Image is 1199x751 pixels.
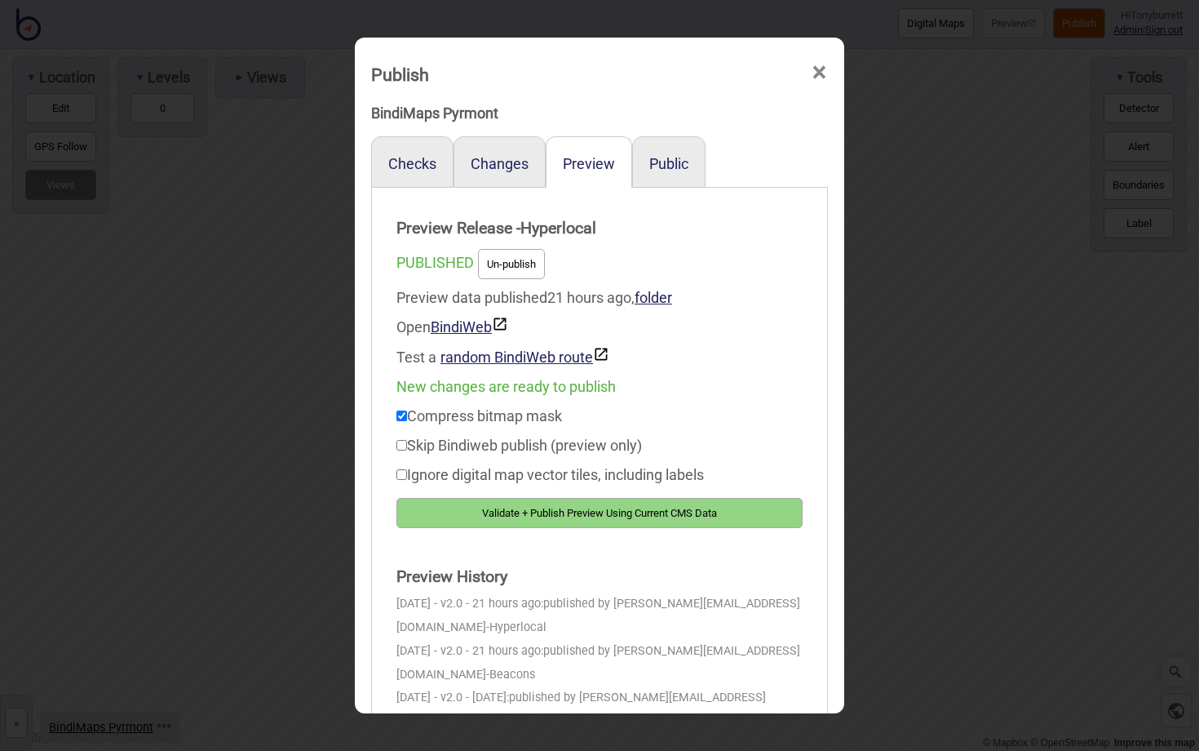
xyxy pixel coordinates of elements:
[649,155,688,172] button: Public
[811,46,828,100] span: ×
[396,212,803,245] strong: Preview Release - Hyperlocal
[396,687,803,734] div: [DATE] - v2.0 - [DATE]:
[631,289,672,306] span: ,
[396,342,803,372] div: Test a
[486,620,546,634] span: - Hyperlocal
[396,411,407,421] input: Compress bitmap mask
[396,691,766,728] span: published by [PERSON_NAME][EMAIL_ADDRESS][DOMAIN_NAME]
[593,346,609,362] img: preview
[396,644,800,682] span: published by [PERSON_NAME][EMAIL_ADDRESS][DOMAIN_NAME]
[388,155,436,172] button: Checks
[371,99,828,128] div: BindiMaps Pyrmont
[396,597,800,634] span: published by [PERSON_NAME][EMAIL_ADDRESS][DOMAIN_NAME]
[396,640,803,687] div: [DATE] - v2.0 - 21 hours ago:
[396,561,803,593] strong: Preview History
[396,254,474,271] span: PUBLISHED
[471,155,529,172] button: Changes
[396,469,407,480] input: Ignore digital map vector tiles, including labels
[478,249,545,279] button: Un-publish
[431,318,508,336] a: BindiWeb
[396,593,803,640] div: [DATE] - v2.0 - 21 hours ago:
[371,57,429,92] div: Publish
[396,313,803,342] div: Open
[396,437,642,454] label: Skip Bindiweb publish (preview only)
[563,155,615,172] button: Preview
[396,498,803,528] button: Validate + Publish Preview Using Current CMS Data
[635,289,672,306] a: folder
[486,668,535,682] span: - Beacons
[492,316,508,332] img: preview
[396,466,704,483] label: Ignore digital map vector tiles, including labels
[396,440,407,451] input: Skip Bindiweb publish (preview only)
[396,372,803,402] div: New changes are ready to publish
[396,283,803,372] div: Preview data published 21 hours ago
[396,407,562,424] label: Compress bitmap mask
[440,346,609,366] button: random BindiWeb route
